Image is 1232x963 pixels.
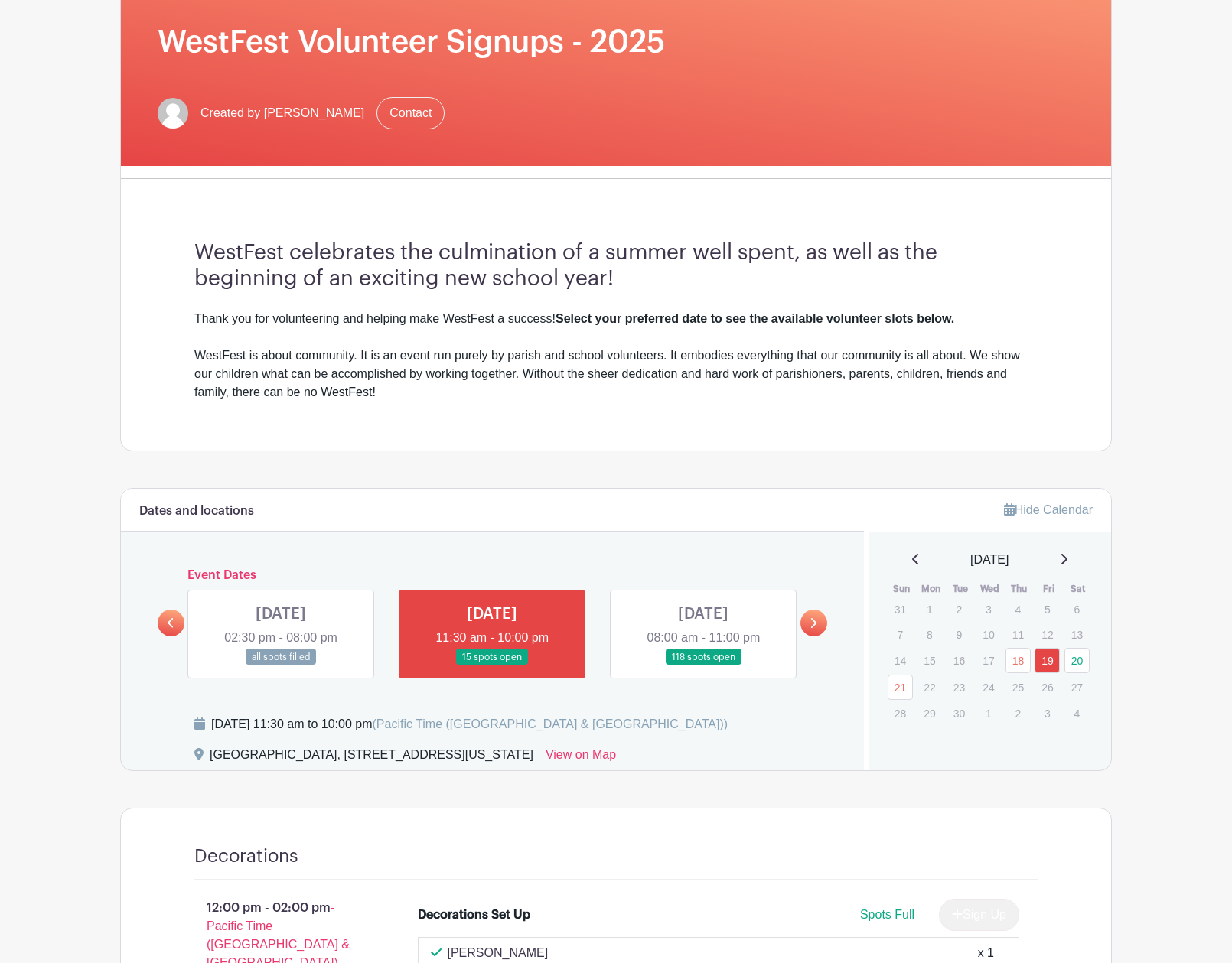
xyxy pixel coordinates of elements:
[976,701,1001,725] p: 1
[917,675,942,699] p: 22
[1005,675,1031,699] p: 25
[888,675,913,700] a: 21
[947,597,972,621] p: 2
[976,623,1001,646] p: 10
[978,944,994,962] div: x 1
[139,504,254,519] h6: Dates and locations
[888,649,913,672] p: 14
[947,701,972,725] p: 30
[976,675,1001,699] p: 24
[1005,597,1031,621] p: 4
[194,845,298,867] h4: Decorations
[372,717,728,730] span: (Pacific Time ([GEOGRAPHIC_DATA] & [GEOGRAPHIC_DATA]))
[917,701,942,725] p: 29
[418,906,530,924] div: Decorations Set Up
[947,649,972,672] p: 16
[1035,623,1060,646] p: 12
[194,310,1038,328] div: Thank you for volunteering and helping make WestFest a success!
[975,581,1005,597] th: Wed
[1035,648,1060,673] a: 19
[1035,675,1060,699] p: 26
[210,746,533,770] div: [GEOGRAPHIC_DATA], [STREET_ADDRESS][US_STATE]
[1004,503,1093,516] a: Hide Calendar
[1064,701,1090,725] p: 4
[1064,597,1090,621] p: 6
[970,551,1009,569] span: [DATE]
[1064,623,1090,646] p: 13
[888,623,913,646] p: 7
[976,597,1001,621] p: 3
[1064,648,1090,673] a: 20
[158,24,1074,60] h1: WestFest Volunteer Signups - 2025
[1005,701,1031,725] p: 2
[1005,581,1035,597] th: Thu
[194,346,1038,402] div: WestFest is about community. It is an event run purely by parish and school volunteers. It embodi...
[916,581,946,597] th: Mon
[211,715,728,734] div: [DATE] 11:30 am to 10:00 pm
[976,649,1001,672] p: 17
[556,312,954,325] strong: Select your preferred date to see the available volunteer slots below.
[194,240,1038,291] h3: WestFest celebrates the culmination of a summer well spent, as well as the beginning of an exciti...
[1005,623,1031,646] p: 11
[1034,581,1064,597] th: Fri
[860,908,914,921] span: Spots Full
[184,568,800,583] h6: Event Dates
[1064,675,1090,699] p: 27
[1035,597,1060,621] p: 5
[947,623,972,646] p: 9
[917,597,942,621] p: 1
[887,581,917,597] th: Sun
[917,623,942,646] p: 8
[546,746,616,770] a: View on Map
[158,98,188,129] img: default-ce2991bfa6775e67f084385cd625a349d9dcbb7a52a09fb2fda1e96e2d18dcdb.png
[917,649,942,672] p: 15
[448,944,549,962] p: [PERSON_NAME]
[888,701,913,725] p: 28
[200,104,364,122] span: Created by [PERSON_NAME]
[1035,701,1060,725] p: 3
[888,597,913,621] p: 31
[1064,581,1093,597] th: Sat
[946,581,976,597] th: Tue
[1005,648,1031,673] a: 18
[376,97,445,129] a: Contact
[947,675,972,699] p: 23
